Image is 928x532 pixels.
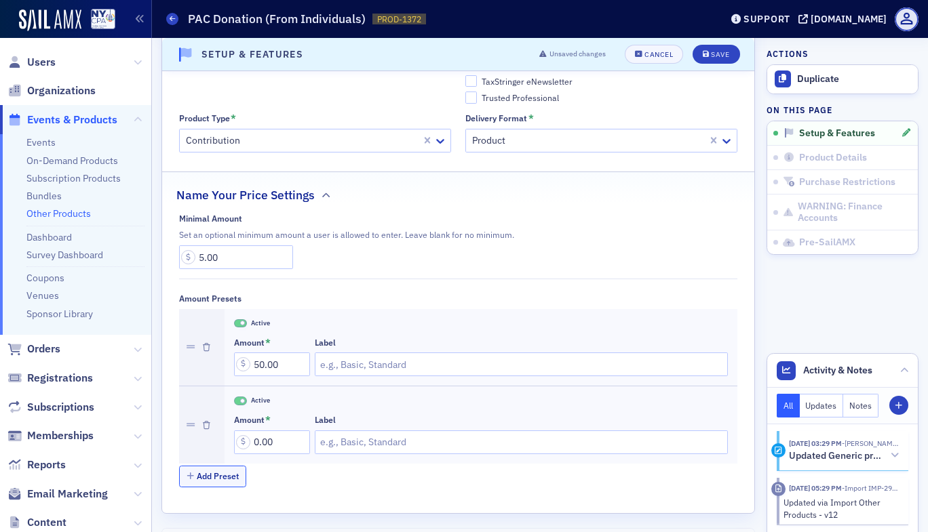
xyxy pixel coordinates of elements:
[465,75,617,87] label: TaxStringer eNewsletter
[26,272,64,284] a: Coupons
[7,428,94,443] a: Memberships
[315,430,729,454] input: e.g., Basic, Standard
[234,337,265,348] div: Amount
[767,104,919,116] h4: On this page
[842,438,899,448] span: Beth Carlson
[771,443,786,457] div: Activity
[27,400,94,415] span: Subscriptions
[188,11,366,27] h1: PAC Donation (From Individuals)
[27,55,56,70] span: Users
[26,207,91,220] a: Other Products
[234,396,248,405] span: Active
[465,113,527,123] div: Delivery Format
[179,245,293,269] input: No minimum
[27,457,66,472] span: Reports
[176,186,315,204] h2: Name Your Price Settings
[465,75,478,87] input: TaxStringer eNewsletter
[465,91,617,104] label: Trusted Professional
[81,9,115,32] a: View Homepage
[234,415,265,425] div: Amount
[27,487,108,502] span: Email Marketing
[179,213,242,224] div: Minimal Amount
[7,112,117,127] a: Events & Products
[777,394,800,417] button: All
[789,450,886,462] h5: Updated Generic product: PAC Donation (From Individuals)
[7,515,66,530] a: Content
[465,91,478,104] input: Trusted Professional
[201,47,303,62] h4: Setup & Features
[251,319,270,327] span: Active
[895,7,919,31] span: Profile
[693,45,739,64] button: Save
[789,438,842,448] time: 9/23/2025 03:29 PM
[26,249,103,261] a: Survey Dashboard
[26,155,118,167] a: On-Demand Products
[799,237,855,249] span: Pre-SailAMX
[19,9,81,31] img: SailAMX
[7,55,56,70] a: Users
[789,449,899,463] button: Updated Generic product: PAC Donation (From Individuals)
[91,9,115,30] img: SailAMX
[799,127,875,140] span: Setup & Features
[265,337,271,347] abbr: This field is required
[27,83,96,98] span: Organizations
[265,415,271,424] abbr: This field is required
[26,136,56,148] a: Events
[842,483,900,493] span: Import IMP-2908
[251,396,270,405] span: Active
[315,337,336,348] div: Label
[27,371,93,386] span: Registrations
[799,152,867,164] span: Product Details
[800,394,844,417] button: Updates
[771,482,786,496] div: Imported Activity
[234,319,248,328] span: Active
[797,73,911,85] div: Duplicate
[27,428,94,443] span: Memberships
[179,293,241,304] div: Amount Presets
[7,487,108,502] a: Email Marketing
[315,352,729,376] input: e.g., Basic, Standard
[767,65,918,94] button: Duplicate
[482,76,573,87] span: TaxStringer eNewsletter
[179,228,738,241] div: Set an optional minimum amount a user is allowed to enter. Leave blank for no minimum.
[803,363,872,377] span: Activity & Notes
[234,430,310,454] input: 0.00
[7,342,60,356] a: Orders
[26,231,72,243] a: Dashboard
[767,47,809,60] h4: Actions
[234,352,310,376] input: 0.00
[798,14,891,24] button: [DOMAIN_NAME]
[789,483,842,493] time: 8/6/2025 05:29 PM
[179,466,247,487] button: Add Preset
[644,51,673,58] div: Cancel
[549,49,606,60] span: Unsaved changes
[26,289,59,302] a: Venues
[843,394,878,417] button: Notes
[27,112,117,127] span: Events & Products
[784,496,900,521] div: Updated via Import Other Products - v12
[798,201,912,224] span: WARNING: Finance Accounts
[711,51,729,58] div: Save
[799,176,895,188] span: Purchase Restrictions
[231,113,236,123] abbr: This field is required
[811,13,887,25] div: [DOMAIN_NAME]
[7,400,94,415] a: Subscriptions
[743,13,790,25] div: Support
[625,45,683,64] button: Cancel
[482,92,559,104] span: Trusted Professional
[315,415,336,425] div: Label
[7,457,66,472] a: Reports
[179,113,230,123] div: Product Type
[26,308,93,320] a: Sponsor Library
[377,14,421,25] span: PROD-1372
[27,515,66,530] span: Content
[528,113,534,123] abbr: This field is required
[26,190,62,202] a: Bundles
[26,172,121,184] a: Subscription Products
[7,83,96,98] a: Organizations
[7,371,93,386] a: Registrations
[27,342,60,356] span: Orders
